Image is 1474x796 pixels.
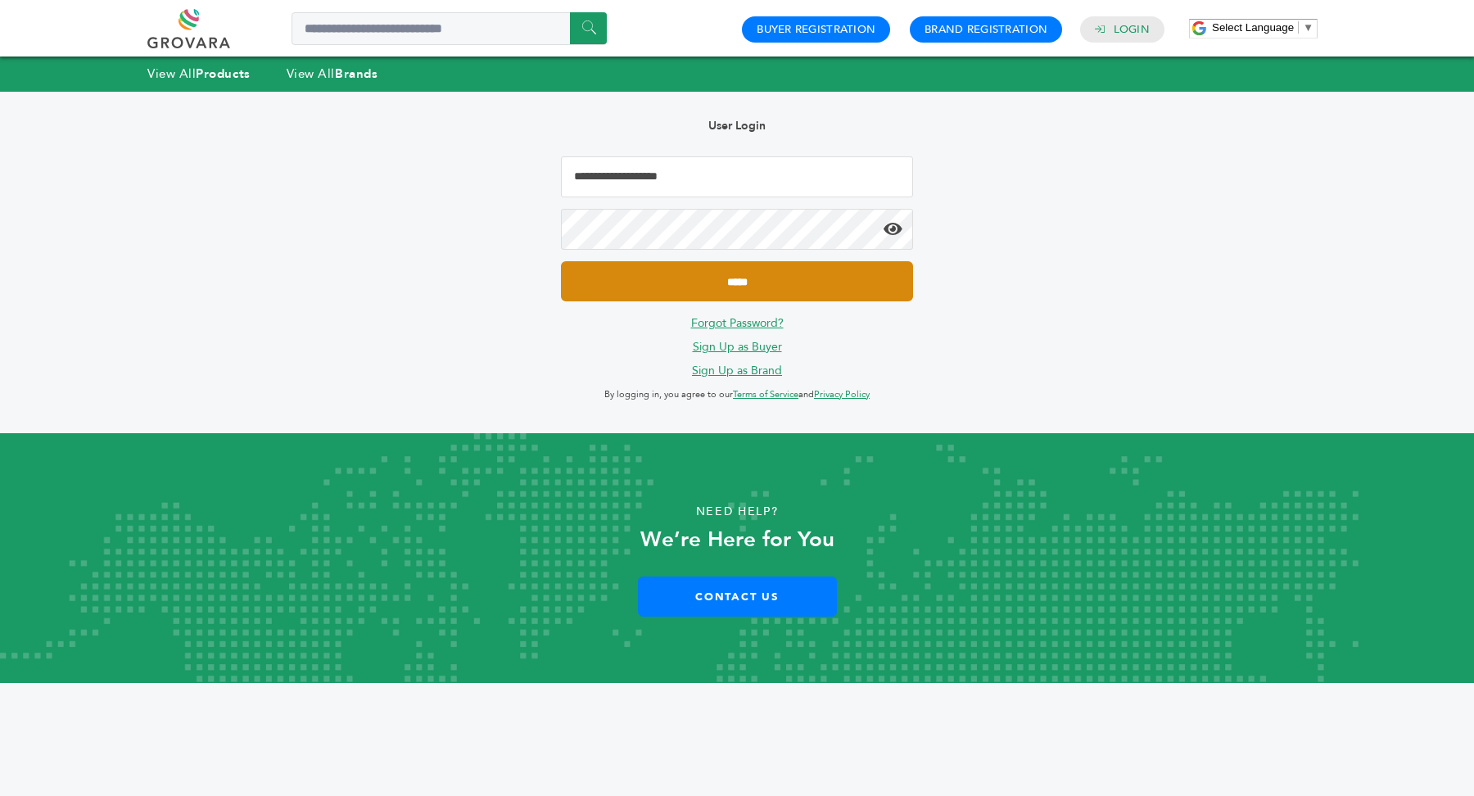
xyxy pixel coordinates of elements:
strong: We’re Here for You [640,525,834,554]
a: Buyer Registration [757,22,875,37]
a: Privacy Policy [814,388,870,400]
input: Search a product or brand... [292,12,607,45]
p: By logging in, you agree to our and [561,385,913,405]
a: Sign Up as Brand [692,363,782,378]
a: Sign Up as Buyer [693,339,782,355]
a: Login [1114,22,1150,37]
a: View AllProducts [147,66,251,82]
a: Contact Us [638,577,837,617]
a: Select Language​ [1212,21,1313,34]
a: Forgot Password? [691,315,784,331]
b: User Login [708,118,766,133]
strong: Products [196,66,250,82]
input: Password [561,209,913,250]
strong: Brands [335,66,378,82]
a: Brand Registration [925,22,1047,37]
span: ▼ [1303,21,1313,34]
span: Select Language [1212,21,1294,34]
a: Terms of Service [733,388,798,400]
a: View AllBrands [287,66,378,82]
span: ​ [1298,21,1299,34]
input: Email Address [561,156,913,197]
p: Need Help? [74,500,1400,524]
